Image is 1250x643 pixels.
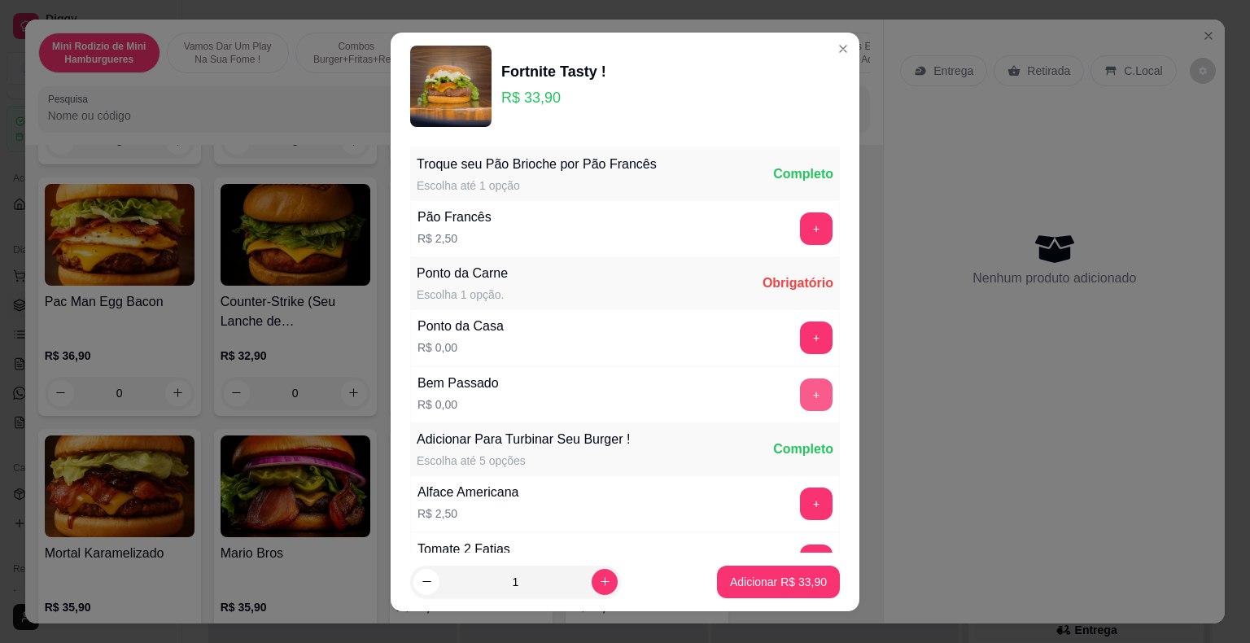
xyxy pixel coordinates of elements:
div: Completo [773,440,833,459]
div: Tomate 2 Fatias [417,540,510,559]
button: Adicionar R$ 33,90 [717,566,840,598]
div: Pão Francês [417,208,492,227]
p: Adicionar R$ 33,90 [730,574,827,590]
p: R$ 2,50 [417,230,492,247]
div: Escolha até 5 opções [417,453,630,469]
img: product-image [410,46,492,127]
div: Bem Passado [417,374,499,393]
p: R$ 0,00 [417,339,504,356]
div: Ponto da Carne [417,264,508,283]
div: Escolha até 1 opção [417,177,657,194]
button: add [800,545,833,577]
p: R$ 0,00 [417,396,499,413]
button: add [800,378,833,411]
p: R$ 2,50 [417,505,519,522]
div: Ponto da Casa [417,317,504,336]
button: add [800,212,833,245]
div: Alface Americana [417,483,519,502]
button: increase-product-quantity [592,569,618,595]
button: Close [830,36,856,62]
div: Fortnite Tasty ! [501,60,606,83]
button: add [800,488,833,520]
div: Escolha 1 opção. [417,287,508,303]
div: Troque seu Pão Brioche por Pão Francês [417,155,657,174]
p: R$ 33,90 [501,86,606,109]
button: add [800,321,833,354]
div: Adicionar Para Turbinar Seu Burger ! [417,430,630,449]
button: decrease-product-quantity [413,569,439,595]
div: Completo [773,164,833,184]
div: Obrigatório [763,273,833,293]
